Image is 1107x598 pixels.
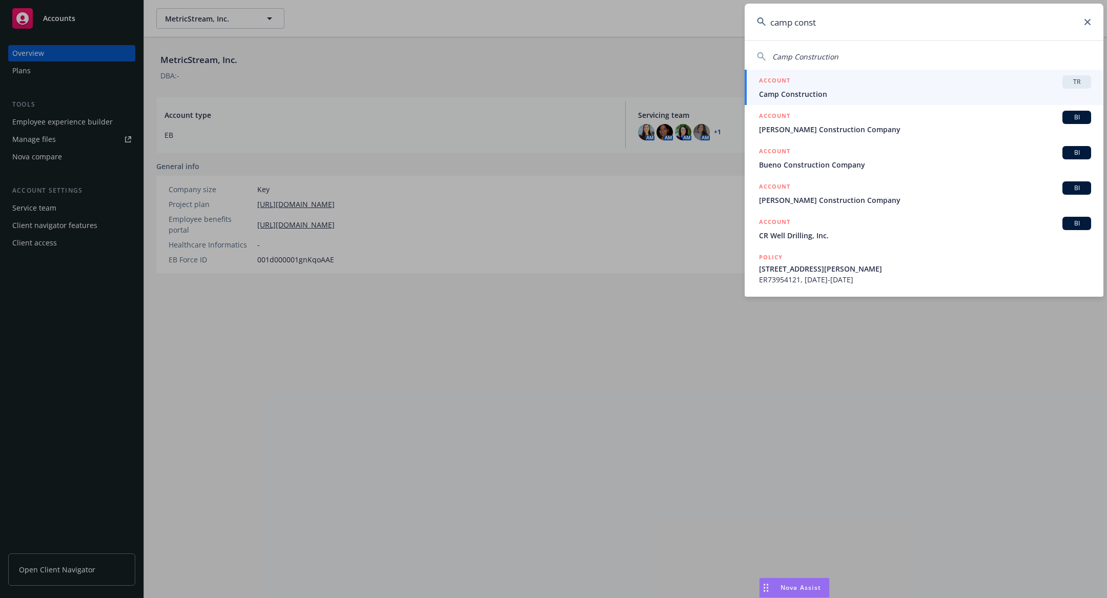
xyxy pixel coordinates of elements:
[759,181,790,194] h5: ACCOUNT
[759,89,1091,99] span: Camp Construction
[759,195,1091,205] span: [PERSON_NAME] Construction Company
[1067,219,1087,228] span: BI
[759,252,783,262] h5: POLICY
[745,140,1103,176] a: ACCOUNTBIBueno Construction Company
[759,146,790,158] h5: ACCOUNT
[759,578,830,598] button: Nova Assist
[745,105,1103,140] a: ACCOUNTBI[PERSON_NAME] Construction Company
[759,75,790,88] h5: ACCOUNT
[759,124,1091,135] span: [PERSON_NAME] Construction Company
[1067,148,1087,157] span: BI
[1067,183,1087,193] span: BI
[745,4,1103,40] input: Search...
[759,111,790,123] h5: ACCOUNT
[1067,77,1087,87] span: TR
[745,211,1103,246] a: ACCOUNTBICR Well Drilling, Inc.
[760,578,772,597] div: Drag to move
[745,70,1103,105] a: ACCOUNTTRCamp Construction
[759,263,1091,274] span: [STREET_ADDRESS][PERSON_NAME]
[772,52,838,61] span: Camp Construction
[759,217,790,229] h5: ACCOUNT
[759,274,1091,285] span: ER73954121, [DATE]-[DATE]
[781,583,821,592] span: Nova Assist
[759,159,1091,170] span: Bueno Construction Company
[745,176,1103,211] a: ACCOUNTBI[PERSON_NAME] Construction Company
[1067,113,1087,122] span: BI
[759,230,1091,241] span: CR Well Drilling, Inc.
[745,246,1103,291] a: POLICY[STREET_ADDRESS][PERSON_NAME]ER73954121, [DATE]-[DATE]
